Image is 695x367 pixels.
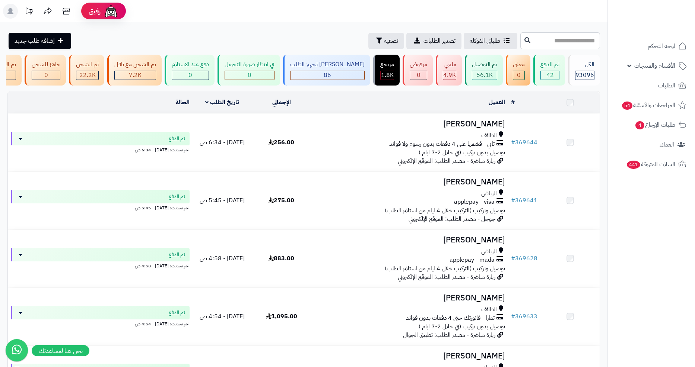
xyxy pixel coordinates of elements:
span: توصيل وتركيب (التركيب خلال 4 ايام من استلام الطلب) [385,206,505,215]
a: تم الشحن 22.2K [67,55,106,86]
a: مرتجع 1.8K [372,55,401,86]
span: تم الدفع [169,309,185,316]
span: # [511,254,515,263]
a: طلبات الإرجاع4 [612,116,691,134]
button: تصفية [368,33,404,49]
div: الكل [575,60,594,69]
span: رفيق [89,7,101,16]
a: دفع عند الاستلام 0 [163,55,216,86]
span: تصفية [384,36,398,45]
span: إضافة طلب جديد [15,36,55,45]
span: طلباتي المُوكلة [470,36,500,45]
a: العملاء [612,136,691,154]
h3: [PERSON_NAME] [314,294,505,302]
span: [DATE] - 4:54 ص [200,312,245,321]
a: العميل [489,98,505,107]
span: تابي - قسّمها على 4 دفعات بدون رسوم ولا فوائد [389,140,495,148]
span: 4.9K [443,71,456,80]
a: جاهز للشحن 0 [23,55,67,86]
span: 93096 [575,71,594,80]
div: تم الشحن [76,60,99,69]
span: 0 [44,71,48,80]
div: في انتظار صورة التحويل [225,60,274,69]
span: [DATE] - 4:58 ص [200,254,245,263]
span: توصيل بدون تركيب (في خلال 2-7 ايام ) [419,148,505,157]
a: مرفوض 0 [401,55,434,86]
a: الطلبات [612,77,691,94]
span: زيارة مباشرة - مصدر الطلب: الموقع الإلكتروني [398,273,495,281]
a: #369641 [511,196,537,205]
span: زيارة مباشرة - مصدر الطلب: الموقع الإلكتروني [398,157,495,165]
img: logo-2.png [644,6,688,21]
a: [PERSON_NAME] تجهيز الطلب 86 [282,55,372,86]
span: تم الدفع [169,135,185,142]
div: [PERSON_NAME] تجهيز الطلب [290,60,365,69]
span: تم الدفع [169,251,185,258]
span: الأقسام والمنتجات [634,61,675,71]
span: الطائف [481,131,497,140]
div: اخر تحديث: [DATE] - 4:58 ص [11,261,190,269]
span: 0 [248,71,251,80]
div: مرتجع [380,60,394,69]
div: تم الدفع [540,60,559,69]
a: المراجعات والأسئلة54 [612,96,691,114]
a: تم التوصيل 56.1K [463,55,504,86]
div: 86 [291,71,364,80]
span: توصيل بدون تركيب (في خلال 2-7 ايام ) [419,322,505,331]
span: العملاء [660,139,674,150]
a: تاريخ الطلب [205,98,239,107]
a: تم الدفع 42 [532,55,567,86]
div: اخر تحديث: [DATE] - 5:45 ص [11,203,190,211]
a: ملغي 4.9K [434,55,463,86]
span: 0 [517,71,521,80]
a: السلات المتروكة441 [612,155,691,173]
h3: [PERSON_NAME] [314,178,505,186]
span: 275.00 [269,196,294,205]
div: ملغي [443,60,456,69]
img: ai-face.png [104,4,118,19]
div: اخر تحديث: [DATE] - 6:34 ص [11,145,190,153]
span: applepay - mada [450,256,495,264]
a: الكل93096 [567,55,602,86]
h3: [PERSON_NAME] [314,236,505,244]
a: تحديثات المنصة [20,4,38,20]
span: 86 [324,71,331,80]
a: معلق 0 [504,55,532,86]
a: إضافة طلب جديد [9,33,71,49]
span: [DATE] - 6:34 ص [200,138,245,147]
span: الطلبات [658,80,675,91]
a: #369633 [511,312,537,321]
span: 22.2K [79,71,96,80]
span: 256.00 [269,138,294,147]
span: 54 [622,102,632,110]
div: معلق [513,60,525,69]
a: تم الشحن مع ناقل 7.2K [106,55,163,86]
div: تم الشحن مع ناقل [114,60,156,69]
div: 7223 [115,71,156,80]
div: 0 [225,71,274,80]
span: 7.2K [129,71,142,80]
span: توصيل وتركيب (التركيب خلال 4 ايام من استلام الطلب) [385,264,505,273]
span: 56.1K [476,71,493,80]
div: 22239 [76,71,98,80]
div: مرفوض [410,60,427,69]
span: 0 [417,71,421,80]
span: 441 [627,161,640,169]
span: تم الدفع [169,193,185,200]
div: 42 [541,71,559,80]
div: 0 [32,71,60,80]
span: الرياض [481,247,497,256]
span: 42 [546,71,554,80]
a: #369644 [511,138,537,147]
span: [DATE] - 5:45 ص [200,196,245,205]
span: 1,095.00 [266,312,297,321]
div: 0 [172,71,209,80]
span: 4 [635,121,644,129]
span: تصدير الطلبات [423,36,456,45]
div: 56114 [472,71,497,80]
span: 1.8K [381,71,394,80]
div: 4926 [443,71,456,80]
a: في انتظار صورة التحويل 0 [216,55,282,86]
h3: [PERSON_NAME] [314,352,505,360]
span: الرياض [481,189,497,198]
